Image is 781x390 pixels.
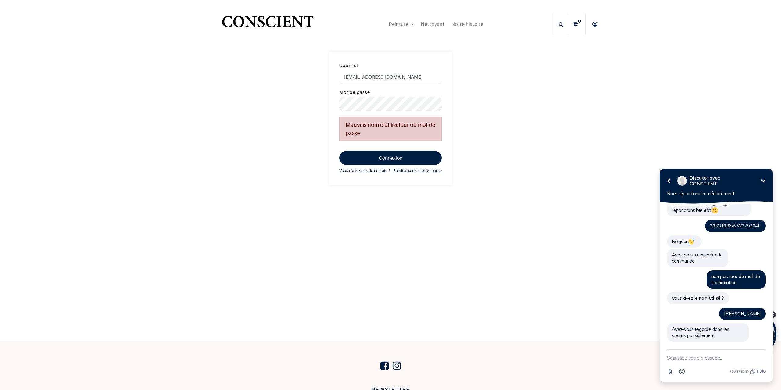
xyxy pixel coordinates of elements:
[451,20,483,27] span: Notre histoire
[339,117,442,141] p: Mauvais nom d'utilisateur ou mot de passe
[339,70,442,84] input: Courriel
[221,12,315,36] a: Logo of Conscient
[221,12,315,36] img: Conscient
[568,13,585,35] a: 0
[577,18,582,24] sup: 0
[339,151,442,165] button: Connexion
[385,13,417,35] a: Peinture
[339,88,370,96] label: Mot de passe
[389,20,408,27] span: Peinture
[393,167,442,174] a: Réinitialiser le mot de passe
[339,62,358,70] label: Courriel
[421,20,444,27] span: Nettoyant
[339,167,390,174] a: Vous n'avez pas de compte ?
[652,162,781,390] iframe: Tidio Chat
